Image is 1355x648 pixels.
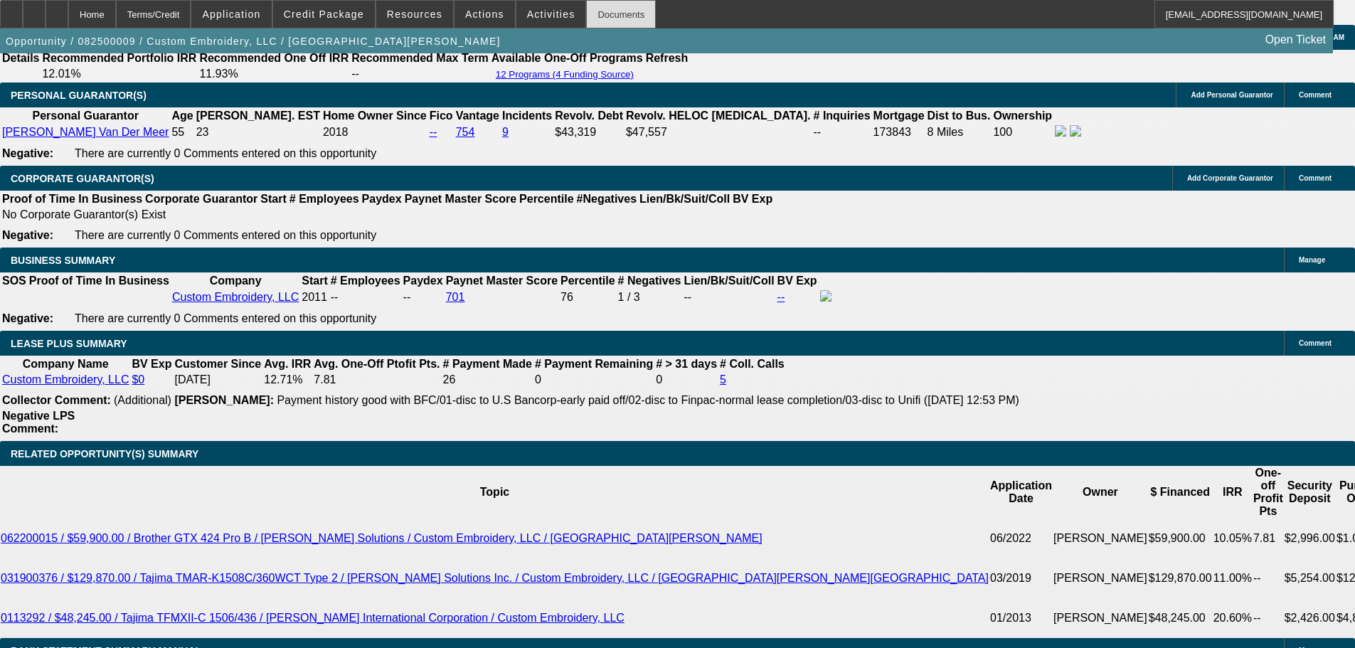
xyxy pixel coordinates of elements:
span: RELATED OPPORTUNITY(S) SUMMARY [11,448,198,460]
b: Paynet Master Score [405,193,516,205]
b: Corporate Guarantor [145,193,257,205]
span: Comment [1299,174,1332,182]
b: #Negatives [577,193,637,205]
td: 173843 [873,124,925,140]
b: Mortgage [873,110,925,122]
span: LEASE PLUS SUMMARY [11,338,127,349]
th: Available One-Off Programs [491,51,644,65]
div: 76 [560,291,615,304]
th: Proof of Time In Business [28,274,170,288]
td: -- [1253,598,1284,638]
span: Comment [1299,339,1332,347]
b: [PERSON_NAME]: [174,394,274,406]
b: # > 31 days [656,358,717,370]
td: 100 [992,124,1053,140]
th: Proof of Time In Business [1,192,143,206]
b: Revolv. Debt [555,110,623,122]
th: Recommended One Off IRR [198,51,349,65]
span: Resources [387,9,442,20]
b: Paynet Master Score [446,275,558,287]
td: 12.71% [263,373,312,387]
span: Application [202,9,260,20]
th: Details [1,51,40,65]
a: Custom Embroidery, LLC [172,291,299,303]
td: $43,319 [554,124,624,140]
b: Negative: [2,229,53,241]
b: Company [210,275,262,287]
button: Credit Package [273,1,375,28]
span: Credit Package [284,9,364,20]
b: [PERSON_NAME]. EST [196,110,320,122]
a: 062200015 / $59,900.00 / Brother GTX 424 Pro B / [PERSON_NAME] Solutions / Custom Embroidery, LLC... [1,532,762,544]
td: $48,245.00 [1148,598,1213,638]
a: 031900376 / $129,870.00 / Tajima TMAR-K1508C/360WCT Type 2 / [PERSON_NAME] Solutions Inc. / Custo... [1,572,989,584]
td: 7.81 [1253,519,1284,558]
td: -- [813,124,871,140]
a: Open Ticket [1260,28,1332,52]
a: [PERSON_NAME] Van Der Meer [2,126,169,138]
b: Percentile [560,275,615,287]
td: 2011 [301,290,328,305]
td: [PERSON_NAME] [1053,558,1148,598]
td: 8 Miles [927,124,992,140]
td: $129,870.00 [1148,558,1213,598]
button: Activities [516,1,586,28]
td: [PERSON_NAME] [1053,519,1148,558]
td: 55 [171,124,193,140]
span: There are currently 0 Comments entered on this opportunity [75,229,376,241]
b: Percentile [519,193,573,205]
td: $2,996.00 [1284,519,1336,558]
td: 03/2019 [989,558,1053,598]
b: Negative LPS Comment: [2,410,75,435]
b: Company Name [23,358,109,370]
td: $47,557 [625,124,812,140]
td: 7.81 [313,373,440,387]
span: Manage [1299,256,1325,264]
span: BUSINESS SUMMARY [11,255,115,266]
span: Add Personal Guarantor [1191,91,1273,99]
a: 754 [456,126,475,138]
td: 10.05% [1213,519,1253,558]
td: 06/2022 [989,519,1053,558]
th: Security Deposit [1284,466,1336,519]
span: Actions [465,9,504,20]
b: Start [302,275,327,287]
span: Opportunity / 082500009 / Custom Embroidery, LLC / [GEOGRAPHIC_DATA][PERSON_NAME] [6,36,501,47]
button: Actions [455,1,515,28]
td: $2,426.00 [1284,598,1336,638]
td: 20.60% [1213,598,1253,638]
img: facebook-icon.png [1055,125,1066,137]
th: Refresh [645,51,689,65]
a: -- [430,126,437,138]
b: Revolv. HELOC [MEDICAL_DATA]. [626,110,811,122]
th: One-off Profit Pts [1253,466,1284,519]
b: Customer Since [174,358,261,370]
img: facebook-icon.png [820,290,831,302]
b: Paydex [362,193,402,205]
span: Add Corporate Guarantor [1187,174,1273,182]
span: PERSONAL GUARANTOR(S) [11,90,147,101]
span: -- [331,291,339,303]
img: linkedin-icon.png [1070,125,1081,137]
td: No Corporate Guarantor(s) Exist [1,208,779,222]
th: SOS [1,274,27,288]
b: Avg. One-Off Ptofit Pts. [314,358,440,370]
td: $5,254.00 [1284,558,1336,598]
th: Recommended Portfolio IRR [41,51,197,65]
b: Vantage [456,110,499,122]
b: Dist to Bus. [928,110,991,122]
th: $ Financed [1148,466,1213,519]
b: Avg. IRR [264,358,311,370]
b: Fico [430,110,453,122]
a: 0113292 / $48,245.00 / Tajima TFMXII-C 1506/436 / [PERSON_NAME] International Corporation / Custo... [1,612,625,624]
th: IRR [1213,466,1253,519]
td: 01/2013 [989,598,1053,638]
th: Application Date [989,466,1053,519]
td: 23 [196,124,321,140]
button: 12 Programs (4 Funding Source) [491,68,638,80]
td: [PERSON_NAME] [1053,598,1148,638]
b: # Coll. Calls [720,358,785,370]
b: Negative: [2,312,53,324]
b: # Inquiries [814,110,871,122]
td: 0 [534,373,654,387]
